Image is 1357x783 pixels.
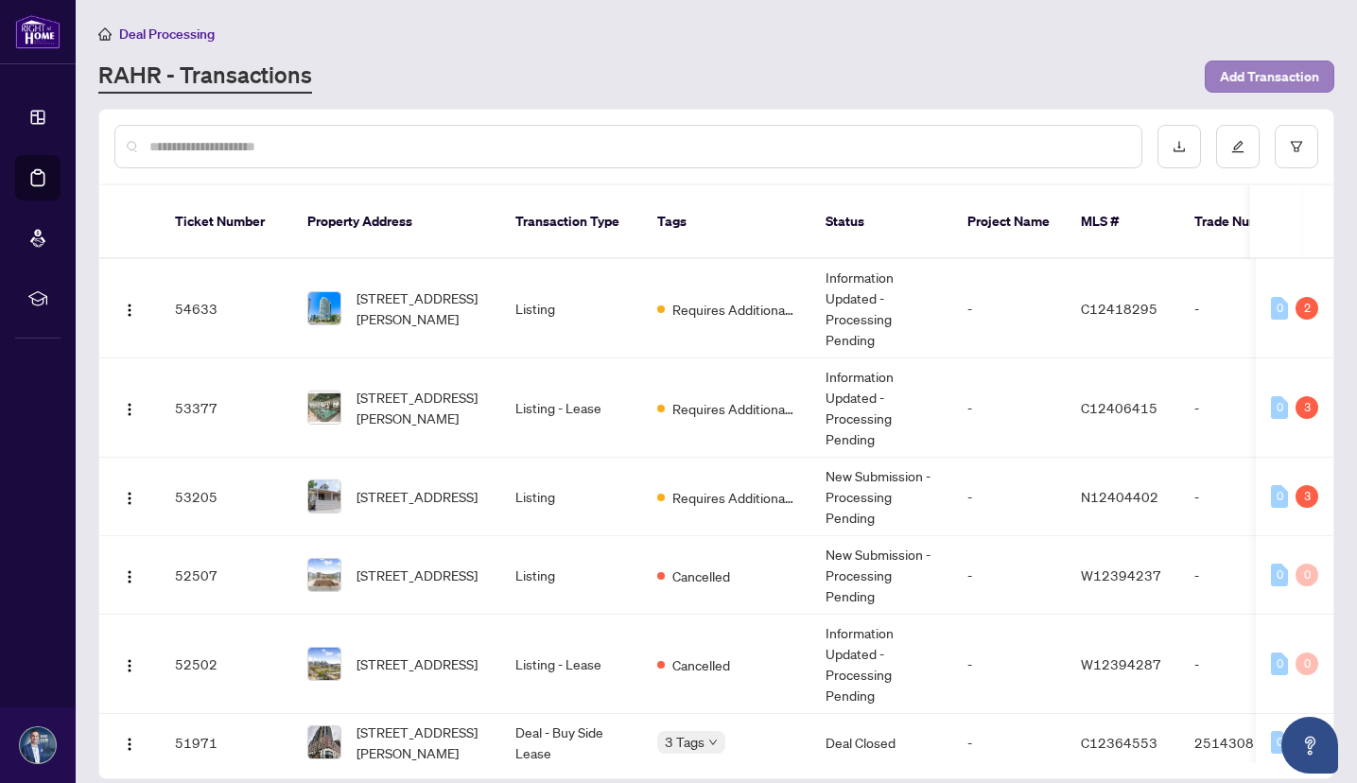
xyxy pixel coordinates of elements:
[1179,458,1312,536] td: -
[1173,140,1186,153] span: download
[98,27,112,41] span: home
[122,658,137,673] img: Logo
[1271,396,1288,419] div: 0
[952,615,1066,714] td: -
[114,560,145,590] button: Logo
[15,14,61,49] img: logo
[1081,655,1161,672] span: W12394287
[357,722,485,763] span: [STREET_ADDRESS][PERSON_NAME]
[1271,485,1288,508] div: 0
[952,185,1066,259] th: Project Name
[500,714,642,772] td: Deal - Buy Side Lease
[1296,396,1318,419] div: 3
[114,481,145,512] button: Logo
[357,287,485,329] span: [STREET_ADDRESS][PERSON_NAME]
[708,738,718,747] span: down
[810,458,952,536] td: New Submission - Processing Pending
[1179,714,1312,772] td: 2514308
[20,727,56,763] img: Profile Icon
[357,387,485,428] span: [STREET_ADDRESS][PERSON_NAME]
[952,536,1066,615] td: -
[1271,297,1288,320] div: 0
[642,185,810,259] th: Tags
[672,654,730,675] span: Cancelled
[1275,125,1318,168] button: filter
[952,458,1066,536] td: -
[810,185,952,259] th: Status
[1271,731,1288,754] div: 0
[1296,297,1318,320] div: 2
[114,293,145,323] button: Logo
[672,487,795,508] span: Requires Additional Docs
[500,358,642,458] td: Listing - Lease
[1271,564,1288,586] div: 0
[1081,399,1157,416] span: C12406415
[160,615,292,714] td: 52502
[1081,734,1157,751] span: C12364553
[308,292,340,324] img: thumbnail-img
[1066,185,1179,259] th: MLS #
[500,458,642,536] td: Listing
[1179,259,1312,358] td: -
[1296,564,1318,586] div: 0
[160,358,292,458] td: 53377
[1081,566,1161,583] span: W12394237
[1179,358,1312,458] td: -
[810,358,952,458] td: Information Updated - Processing Pending
[357,565,478,585] span: [STREET_ADDRESS]
[1179,185,1312,259] th: Trade Number
[308,391,340,424] img: thumbnail-img
[952,259,1066,358] td: -
[122,737,137,752] img: Logo
[1296,485,1318,508] div: 3
[357,653,478,674] span: [STREET_ADDRESS]
[1290,140,1303,153] span: filter
[308,559,340,591] img: thumbnail-img
[1296,652,1318,675] div: 0
[308,648,340,680] img: thumbnail-img
[160,536,292,615] td: 52507
[98,60,312,94] a: RAHR - Transactions
[122,402,137,417] img: Logo
[357,486,478,507] span: [STREET_ADDRESS]
[672,565,730,586] span: Cancelled
[160,458,292,536] td: 53205
[160,259,292,358] td: 54633
[1220,61,1319,92] span: Add Transaction
[810,259,952,358] td: Information Updated - Processing Pending
[160,714,292,772] td: 51971
[1081,300,1157,317] span: C12418295
[500,185,642,259] th: Transaction Type
[810,536,952,615] td: New Submission - Processing Pending
[308,480,340,513] img: thumbnail-img
[292,185,500,259] th: Property Address
[1231,140,1244,153] span: edit
[1157,125,1201,168] button: download
[665,731,705,753] span: 3 Tags
[1216,125,1260,168] button: edit
[1281,717,1338,774] button: Open asap
[114,392,145,423] button: Logo
[119,26,215,43] span: Deal Processing
[122,569,137,584] img: Logo
[500,536,642,615] td: Listing
[810,615,952,714] td: Information Updated - Processing Pending
[952,714,1066,772] td: -
[308,726,340,758] img: thumbnail-img
[500,615,642,714] td: Listing - Lease
[1271,652,1288,675] div: 0
[672,299,795,320] span: Requires Additional Docs
[1205,61,1334,93] button: Add Transaction
[114,727,145,757] button: Logo
[952,358,1066,458] td: -
[810,714,952,772] td: Deal Closed
[122,303,137,318] img: Logo
[122,491,137,506] img: Logo
[160,185,292,259] th: Ticket Number
[114,649,145,679] button: Logo
[500,259,642,358] td: Listing
[672,398,795,419] span: Requires Additional Docs
[1179,615,1312,714] td: -
[1179,536,1312,615] td: -
[1081,488,1158,505] span: N12404402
